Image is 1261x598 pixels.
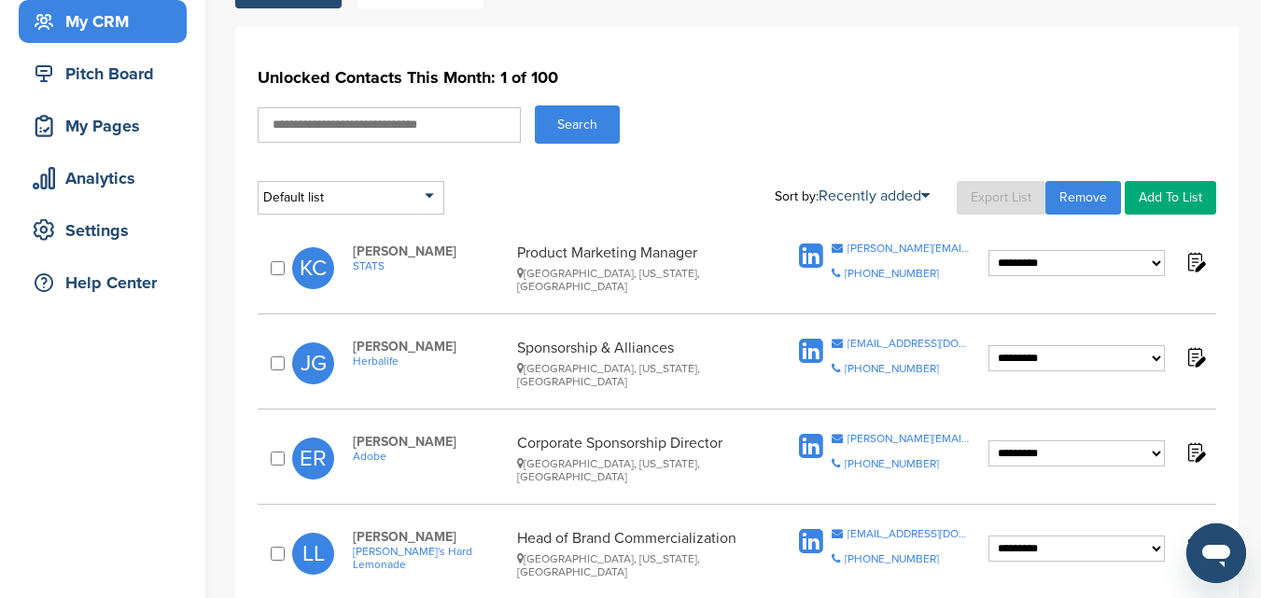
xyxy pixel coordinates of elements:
div: Pitch Board [28,57,187,90]
div: Settings [28,214,187,247]
div: Sponsorship & Alliances [517,339,760,388]
div: [GEOGRAPHIC_DATA], [US_STATE], [GEOGRAPHIC_DATA] [517,457,760,483]
iframe: Button to launch messaging window [1186,523,1246,583]
a: My Pages [19,104,187,147]
div: [EMAIL_ADDRESS][DOMAIN_NAME] [848,338,972,349]
div: [PERSON_NAME][EMAIL_ADDRESS][PERSON_NAME][DOMAIN_NAME] [848,243,972,254]
a: Help Center [19,261,187,304]
img: Notes [1184,345,1207,369]
div: Analytics [28,161,187,195]
div: Help Center [28,266,187,299]
img: Notes [1184,535,1207,559]
div: [PHONE_NUMBER] [845,458,939,469]
div: Corporate Sponsorship Director [517,434,760,483]
a: Recently added [819,187,930,205]
span: LL [292,533,334,575]
div: My Pages [28,109,187,143]
span: KC [292,247,334,289]
a: Add To List [1125,181,1216,215]
a: Pitch Board [19,52,187,95]
a: Settings [19,209,187,252]
a: Remove [1045,181,1121,215]
img: Notes [1184,440,1207,464]
div: [GEOGRAPHIC_DATA], [US_STATE], [GEOGRAPHIC_DATA] [517,267,760,293]
div: Product Marketing Manager [517,243,760,293]
div: [EMAIL_ADDRESS][DOMAIN_NAME] [848,528,972,539]
span: [PERSON_NAME] [353,434,508,450]
div: Default list [258,181,444,215]
div: [PERSON_NAME][EMAIL_ADDRESS][DOMAIN_NAME] [848,433,972,444]
a: Analytics [19,157,187,200]
div: [PHONE_NUMBER] [845,363,939,374]
div: [GEOGRAPHIC_DATA], [US_STATE], [GEOGRAPHIC_DATA] [517,552,760,578]
img: Notes [1184,250,1207,273]
div: [GEOGRAPHIC_DATA], [US_STATE], [GEOGRAPHIC_DATA] [517,362,760,388]
h1: Unlocked Contacts This Month: 1 of 100 [258,61,1216,94]
a: [PERSON_NAME]'s Hard Lemonade [353,545,508,571]
div: My CRM [28,5,187,38]
span: JG [292,342,334,384]
div: Sort by: [775,188,930,203]
span: [PERSON_NAME] [353,243,508,259]
a: STATS [353,259,508,272]
button: Search [535,105,620,144]
a: Adobe [353,450,508,463]
div: Head of Brand Commercialization [517,529,760,578]
div: [PHONE_NUMBER] [845,553,939,564]
a: Herbalife [353,355,508,368]
div: [PHONE_NUMBER] [845,268,939,279]
a: Export List [957,181,1045,215]
span: [PERSON_NAME] [353,529,508,545]
span: [PERSON_NAME] [353,339,508,355]
span: ER [292,438,334,480]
